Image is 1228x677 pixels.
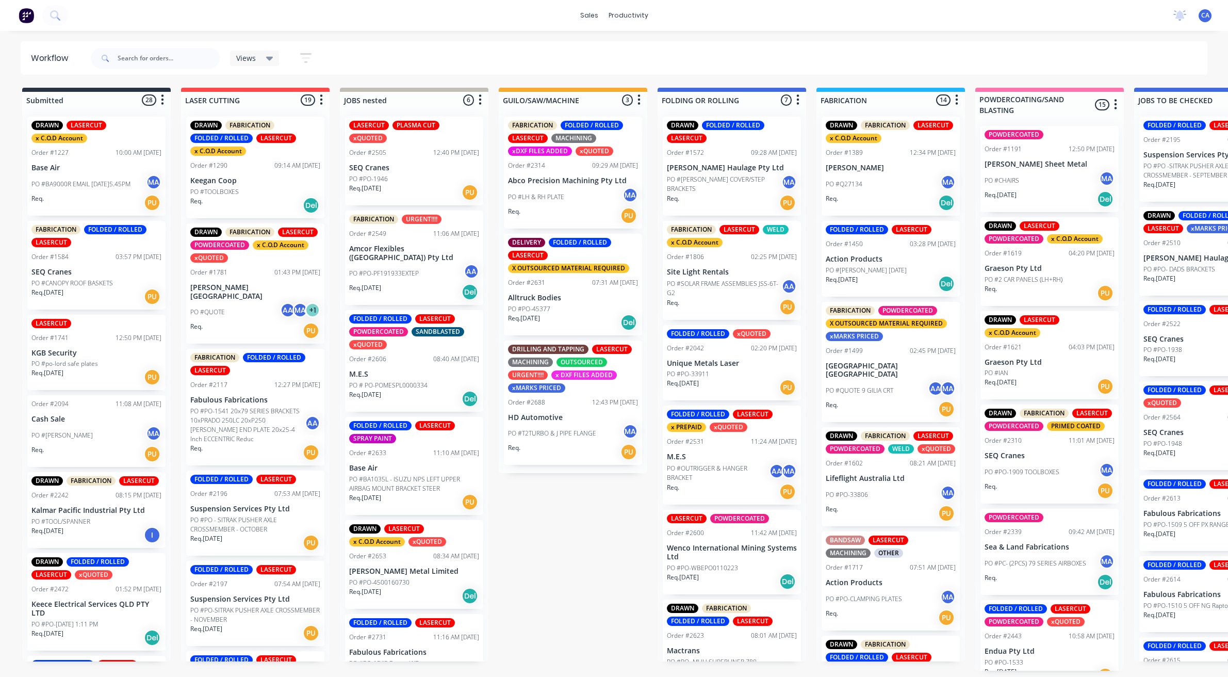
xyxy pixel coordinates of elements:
[31,238,71,247] div: LASERCUT
[620,444,637,460] div: PU
[1143,345,1182,354] p: PO #PO-1938
[826,444,885,454] div: POWDERCOATED
[667,121,698,130] div: DRAWN
[190,268,227,277] div: Order #1781
[826,362,956,379] p: [GEOGRAPHIC_DATA] [GEOGRAPHIC_DATA]
[19,8,34,23] img: Factory
[402,215,441,224] div: URGENT!!!!
[985,409,1016,418] div: DRAWN
[190,228,222,237] div: DRAWN
[910,239,956,249] div: 03:28 PM [DATE]
[27,221,166,310] div: FABRICATIONFOLDED / ROLLEDLASERCUTOrder #158403:57 PM [DATE]SEQ CranesPO #CANOPY ROOF BASKETSReq....
[980,311,1119,400] div: DRAWNLASERCUTx C.O.D AccountOrder #162104:03 PM [DATE]Graeson Pty LtdPO #IANReq.[DATE]PU
[508,314,540,323] p: Req. [DATE]
[190,396,320,405] p: Fabulous Fabrications
[1143,439,1182,448] p: PO #PO-1948
[31,148,69,157] div: Order #1227
[985,422,1043,431] div: POWDERCOATED
[667,437,704,446] div: Order #2531
[667,164,797,172] p: [PERSON_NAME] Haulage Pty Ltd
[31,359,98,368] p: PO #po-lord safe plates
[508,398,545,407] div: Order #2688
[663,221,801,320] div: FABRICATIONLASERCUTWELDx C.O.D AccountOrder #180602:25 PM [DATE]Site Light RentalsPO #SOLAR FRAME...
[1143,354,1175,364] p: Req. [DATE]
[349,381,428,390] p: PO # PO-POMESPL0000334
[822,427,960,526] div: DRAWNFABRICATIONLASERCUTPOWDERCOATEDWELDxQUOTEDOrder #160208:21 AM [DATE]Lifeflight Australia Ltd...
[1143,238,1181,248] div: Order #2510
[826,134,881,143] div: x C.O.D Account
[620,207,637,224] div: PU
[508,278,545,287] div: Order #2631
[779,195,796,211] div: PU
[508,264,629,273] div: X OUTSOURCED MATERIAL REQUIRED
[186,117,324,218] div: DRAWNFABRICATIONFOLDED / ROLLEDLASERCUTx C.O.D AccountOrder #129009:14 AM [DATE]Keegan CoopPO #TO...
[1143,211,1175,220] div: DRAWN
[822,117,960,216] div: DRAWNFABRICATIONLASERCUTx C.O.D AccountOrder #138912:34 PM [DATE][PERSON_NAME]PO #Q27134MAReq.Del
[763,225,789,234] div: WELD
[31,180,130,189] p: PO #BA9000R EMAIL [DATE]5.45PM
[1143,180,1175,189] p: Req. [DATE]
[146,426,161,441] div: MA
[985,176,1019,185] p: PO #CHAIRS
[392,121,439,130] div: PLASMA CUT
[31,252,69,262] div: Order #1584
[190,366,230,375] div: LASERCUT
[190,444,203,453] p: Req.
[303,323,319,339] div: PU
[225,228,274,237] div: FABRICATION
[1143,121,1206,130] div: FOLDED / ROLLED
[190,147,246,156] div: x C.O.D Account
[1020,409,1069,418] div: FABRICATION
[349,229,386,238] div: Order #2549
[779,379,796,396] div: PU
[349,184,381,193] p: Req. [DATE]
[667,134,707,143] div: LASERCUT
[305,302,320,318] div: + 1
[462,391,478,407] div: Del
[985,343,1022,352] div: Order #1621
[592,161,638,170] div: 09:29 AM [DATE]
[504,341,642,465] div: DRILLING AND TAPPINGLASERCUTMACHININGOUTSOURCEDURGENT!!!!x DXF FILES ADDEDxMARKS PRICEDOrder #268...
[243,353,305,362] div: FOLDED / ROLLED
[663,117,801,216] div: DRAWNFOLDED / ROLLEDLASERCUTOrder #157209:28 AM [DATE][PERSON_NAME] Haulage Pty LtdPO #[PERSON_NA...
[31,194,44,203] p: Req.
[938,276,955,292] div: Del
[910,148,956,157] div: 12:34 PM [DATE]
[508,147,572,156] div: xDXF FILES ADDED
[349,390,381,399] p: Req. [DATE]
[861,121,910,130] div: FABRICATION
[508,443,520,453] p: Req.
[349,314,412,324] div: FOLDED / ROLLED
[349,434,396,443] div: SPRAY PAINT
[826,148,863,157] div: Order #1389
[31,399,69,409] div: Order #2094
[913,121,953,130] div: LASERCUT
[186,349,324,465] div: FABRICATIONFOLDED / ROLLEDLASERCUTOrder #211712:27 PM [DATE]Fabulous FabricationsPO #PO-1541 20x7...
[667,225,716,234] div: FABRICATION
[826,194,838,203] p: Req.
[1143,413,1181,422] div: Order #2564
[292,302,308,318] div: MA
[349,215,398,224] div: FABRICATION
[985,234,1043,244] div: POWDERCOATED
[556,358,607,367] div: OUTSOURCED
[27,315,166,391] div: LASERCUTOrder #174112:50 PM [DATE]KGB SecurityPO #po-lord safe platesReq.[DATE]PU
[826,255,956,264] p: Action Products
[549,238,611,247] div: FOLDED / ROLLED
[116,148,161,157] div: 10:00 AM [DATE]
[751,148,797,157] div: 09:28 AM [DATE]
[305,415,320,431] div: AA
[779,299,796,315] div: PU
[253,240,308,250] div: x C.O.D Account
[1072,409,1112,418] div: LASERCUT
[980,126,1119,212] div: POWDERCOATEDOrder #119112:50 PM [DATE][PERSON_NAME] Sheet MetalPO #CHAIRSMAReq.[DATE]Del
[1143,398,1181,408] div: xQUOTED
[274,268,320,277] div: 01:43 PM [DATE]
[985,368,1008,378] p: PO #IAN
[826,239,863,249] div: Order #1450
[345,417,483,515] div: FOLDED / ROLLEDLASERCUTSPRAY PAINTOrder #263311:10 AM [DATE]Base AirPO #BA1035L - ISUZU NPS LEFT ...
[938,401,955,417] div: PU
[190,407,305,444] p: PO #PO-1541 20x79 SERIES BRACKETS 10xPRADO 250LC 20xP250 [PERSON_NAME] END PLATE 20x25-4 Inch ECC...
[826,180,862,189] p: PO #Q27134
[31,288,63,297] p: Req. [DATE]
